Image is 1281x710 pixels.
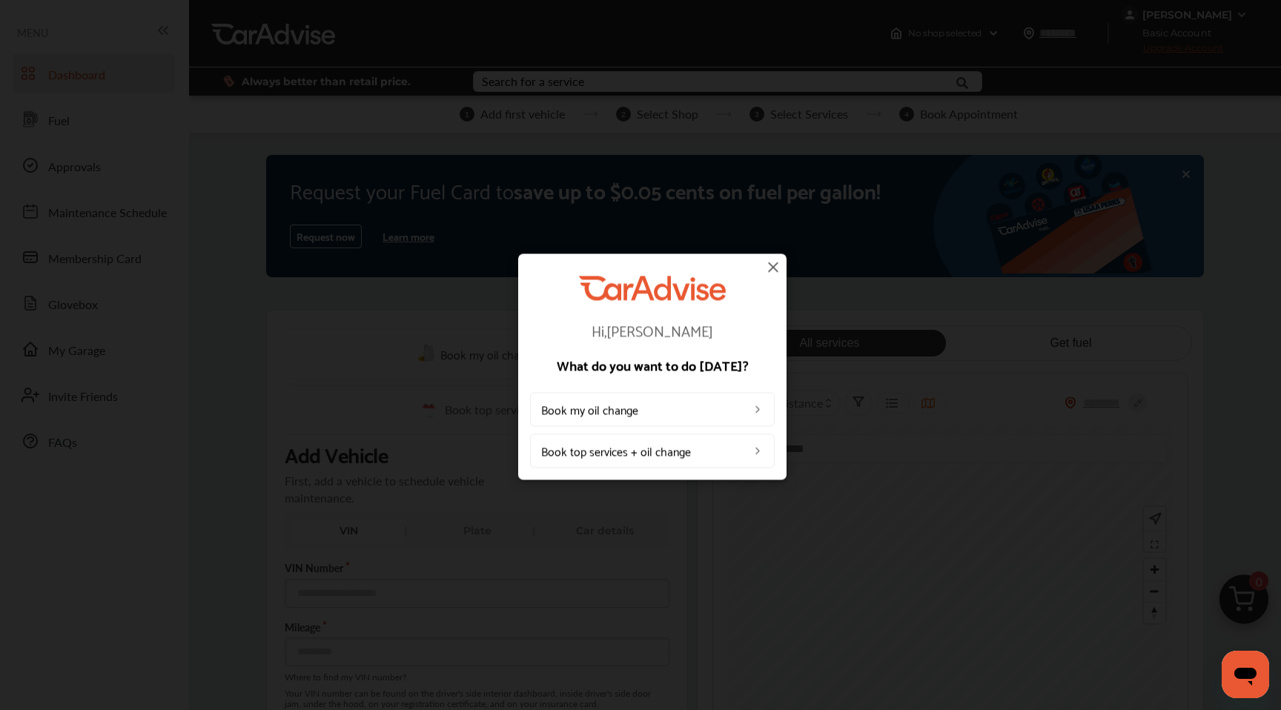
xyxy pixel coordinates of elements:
[530,434,775,468] a: Book top services + oil change
[752,404,764,416] img: left_arrow_icon.0f472efe.svg
[1222,651,1269,698] iframe: Button to launch messaging window
[530,393,775,427] a: Book my oil change
[752,445,764,457] img: left_arrow_icon.0f472efe.svg
[579,276,726,300] img: CarAdvise Logo
[764,258,782,276] img: close-icon.a004319c.svg
[530,359,775,372] p: What do you want to do [DATE]?
[530,323,775,338] p: Hi, [PERSON_NAME]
